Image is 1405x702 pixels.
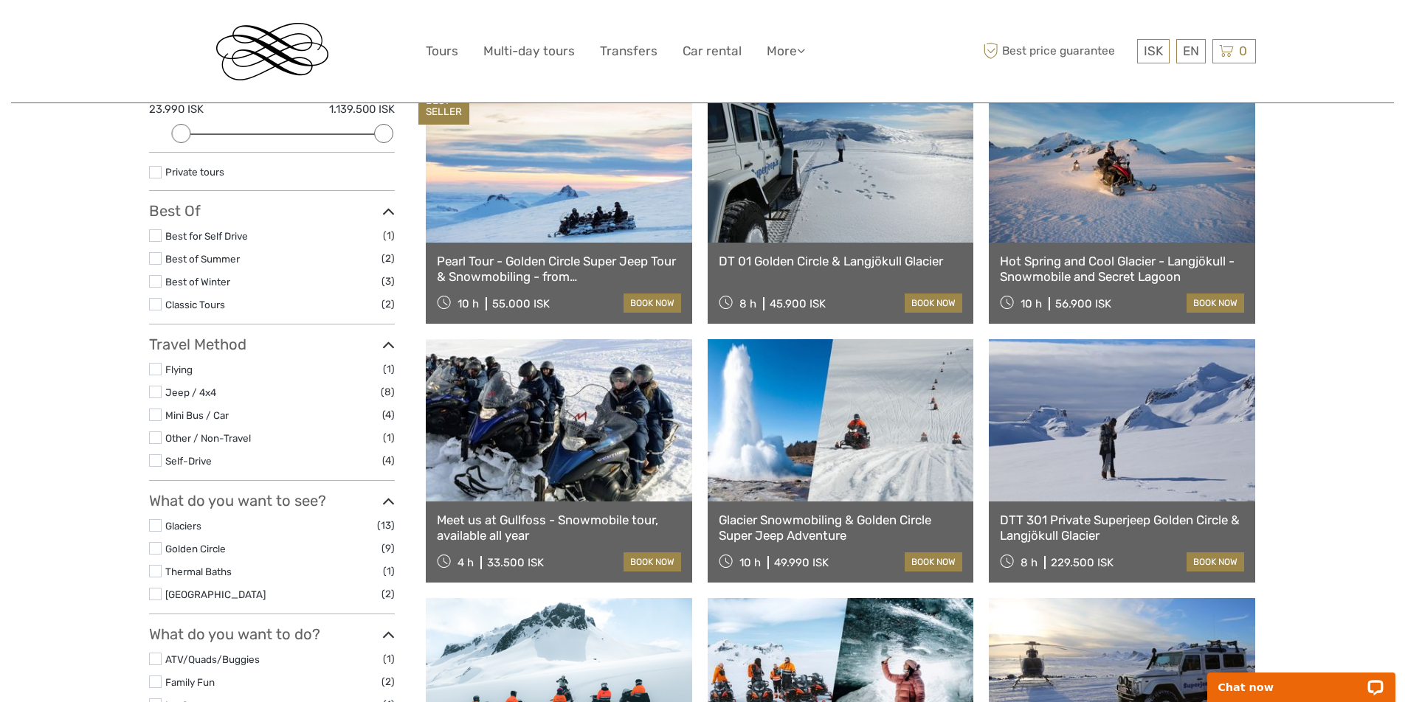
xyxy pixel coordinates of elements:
a: Self-Drive [165,455,212,467]
iframe: LiveChat chat widget [1198,656,1405,702]
a: More [767,41,805,62]
a: Glacier Snowmobiling & Golden Circle Super Jeep Adventure [719,512,963,543]
span: (4) [382,406,395,423]
span: 8 h [739,297,756,310]
span: 10 h [739,556,761,569]
span: ISK [1144,44,1163,58]
a: [GEOGRAPHIC_DATA] [165,588,266,600]
span: (9) [382,540,395,557]
a: book now [905,552,962,571]
a: Other / Non-Travel [165,432,251,444]
a: Flying [165,364,193,375]
h3: What do you want to do? [149,625,395,643]
span: 10 h [458,297,479,310]
span: (13) [377,517,395,534]
a: Golden Circle [165,543,226,555]
a: book now [1187,293,1244,313]
span: 8 h [1021,556,1038,569]
span: (3) [382,273,395,290]
label: 1.139.500 ISK [329,102,395,117]
a: book now [905,293,962,313]
span: (4) [382,452,395,469]
a: book now [1187,552,1244,571]
span: (8) [381,383,395,400]
span: (2) [382,585,395,602]
a: Pearl Tour - Golden Circle Super Jeep Tour & Snowmobiling - from [GEOGRAPHIC_DATA] [437,254,681,284]
label: 23.990 ISK [149,102,204,117]
a: Classic Tours [165,299,225,310]
span: 0 [1237,44,1249,58]
a: DT 01 Golden Circle & Langjökull Glacier [719,254,963,268]
h3: What do you want to see? [149,492,395,510]
span: 10 h [1021,297,1042,310]
img: Reykjavik Residence [216,23,328,80]
a: ATV/Quads/Buggies [165,653,260,665]
h3: Best Of [149,202,395,220]
span: (1) [383,361,395,378]
a: Family Fun [165,676,215,688]
a: Mini Bus / Car [165,409,229,421]
span: (1) [383,227,395,244]
div: 49.990 ISK [774,556,829,569]
a: DTT 301 Private Superjeep Golden Circle & Langjökull Glacier [1000,512,1244,543]
a: Glaciers [165,520,201,532]
span: (2) [382,250,395,267]
a: Best of Winter [165,276,230,288]
div: BEST SELLER [418,88,469,125]
a: Private tours [165,166,224,178]
a: Jeep / 4x4 [165,386,216,398]
a: book now [624,293,681,313]
a: Multi-day tours [483,41,575,62]
span: (1) [383,563,395,580]
div: 56.900 ISK [1055,297,1111,310]
a: Meet us at Gullfoss - Snowmobile tour, available all year [437,512,681,543]
div: 45.900 ISK [770,297,826,310]
a: Hot Spring and Cool Glacier - Langjökull - Snowmobile and Secret Lagoon [1000,254,1244,284]
span: 4 h [458,556,474,569]
a: Best for Self Drive [165,230,248,242]
div: 55.000 ISK [492,297,550,310]
span: (1) [383,650,395,667]
a: Transfers [600,41,657,62]
div: 229.500 ISK [1051,556,1114,569]
div: 33.500 ISK [487,556,544,569]
a: Tours [426,41,458,62]
span: (2) [382,296,395,313]
a: book now [624,552,681,571]
a: Best of Summer [165,253,240,265]
div: EN [1176,39,1206,63]
h3: Travel Method [149,336,395,353]
span: (1) [383,429,395,446]
a: Thermal Baths [165,566,232,577]
a: Car rental [683,41,742,62]
span: Best price guarantee [979,39,1133,63]
span: (2) [382,673,395,690]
